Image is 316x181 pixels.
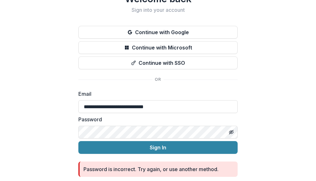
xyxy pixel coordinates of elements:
h2: Sign into your account [78,7,238,13]
button: Sign In [78,141,238,154]
label: Password [78,116,234,123]
label: Email [78,90,234,98]
button: Continue with Microsoft [78,41,238,54]
div: Password is incorrect. Try again, or use another method. [83,165,219,173]
button: Continue with Google [78,26,238,39]
button: Continue with SSO [78,57,238,69]
button: Toggle password visibility [226,127,236,137]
